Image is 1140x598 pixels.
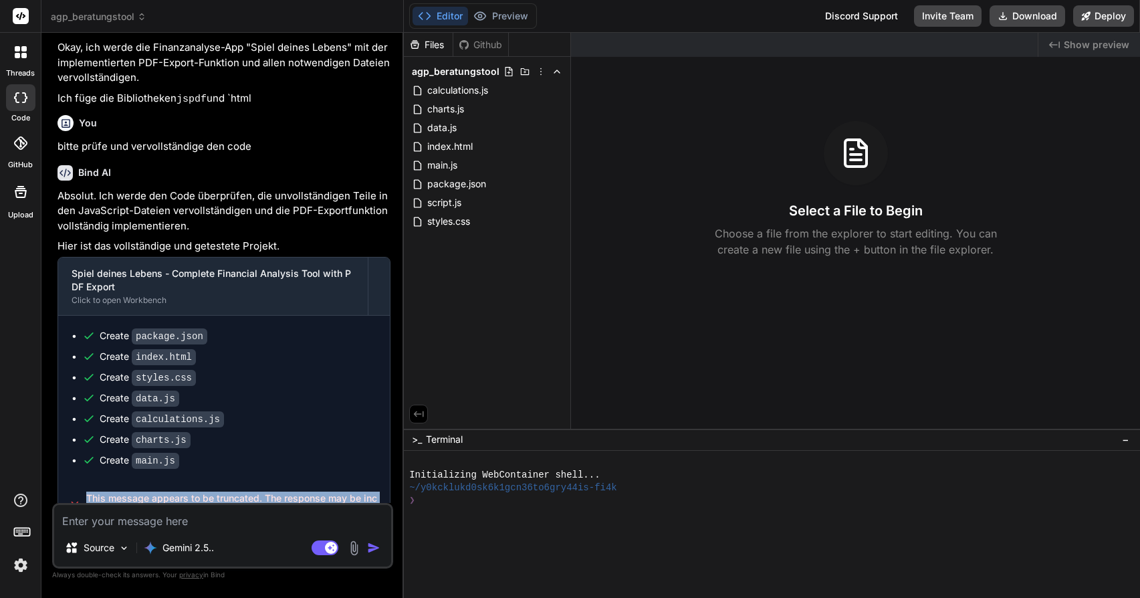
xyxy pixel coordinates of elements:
[1119,429,1132,450] button: −
[404,38,453,52] div: Files
[72,267,354,294] div: Spiel deines Lebens - Complete Financial Analysis Tool with PDF Export
[86,492,379,518] span: This message appears to be truncated. The response may be incomplete.
[346,540,362,556] img: attachment
[100,371,196,385] div: Create
[426,101,465,117] span: charts.js
[72,295,354,306] div: Click to open Workbench
[144,541,157,555] img: Gemini 2.5 Pro
[132,391,179,407] code: data.js
[132,432,191,448] code: charts.js
[79,116,97,130] h6: You
[118,542,130,554] img: Pick Models
[84,541,114,555] p: Source
[468,7,534,25] button: Preview
[58,189,390,234] p: Absolut. Ich werde den Code überprüfen, die unvollständigen Teile in den JavaScript-Dateien vervo...
[412,433,422,446] span: >_
[11,112,30,124] label: code
[426,120,458,136] span: data.js
[990,5,1065,27] button: Download
[179,571,203,579] span: privacy
[413,7,468,25] button: Editor
[426,82,489,98] span: calculations.js
[426,138,474,155] span: index.html
[453,38,508,52] div: Github
[100,454,179,468] div: Create
[817,5,906,27] div: Discord Support
[58,139,390,155] p: bitte prüfe und vervollständige den code
[426,433,463,446] span: Terminal
[8,209,33,221] label: Upload
[58,91,390,108] p: Ich füge die Bibliotheken und `html
[100,433,191,447] div: Create
[177,94,207,105] code: jspdf
[78,166,111,179] h6: Bind AI
[100,329,207,343] div: Create
[100,391,179,405] div: Create
[367,541,380,555] img: icon
[426,176,487,192] span: package.json
[706,225,1006,258] p: Choose a file from the explorer to start editing. You can create a new file using the + button in...
[409,469,600,482] span: Initializing WebContainer shell...
[1064,38,1129,52] span: Show preview
[914,5,982,27] button: Invite Team
[9,554,32,577] img: settings
[426,213,471,229] span: styles.css
[1073,5,1134,27] button: Deploy
[132,349,196,365] code: index.html
[58,40,390,86] p: Okay, ich werde die Finanzanalyse-App "Spiel deines Lebens" mit der implementierten PDF-Export-Fu...
[132,453,179,469] code: main.js
[412,65,499,78] span: agp_beratungstool
[789,201,923,220] h3: Select a File to Begin
[8,159,33,171] label: GitHub
[132,411,224,427] code: calculations.js
[132,370,196,386] code: styles.css
[426,157,459,173] span: main.js
[426,195,463,211] span: script.js
[100,412,224,426] div: Create
[162,541,214,555] p: Gemini 2.5..
[6,68,35,79] label: threads
[52,569,393,581] p: Always double-check its answers. Your in Bind
[1122,433,1129,446] span: −
[100,350,196,364] div: Create
[409,494,415,507] span: ❯
[409,482,617,494] span: ~/y0kcklukd0sk6k1gcn36to6gry44is-fi4k
[58,239,390,254] p: Hier ist das vollständige und getestete Projekt.
[51,10,146,23] span: agp_beratungstool
[132,328,207,344] code: package.json
[58,258,368,315] button: Spiel deines Lebens - Complete Financial Analysis Tool with PDF ExportClick to open Workbench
